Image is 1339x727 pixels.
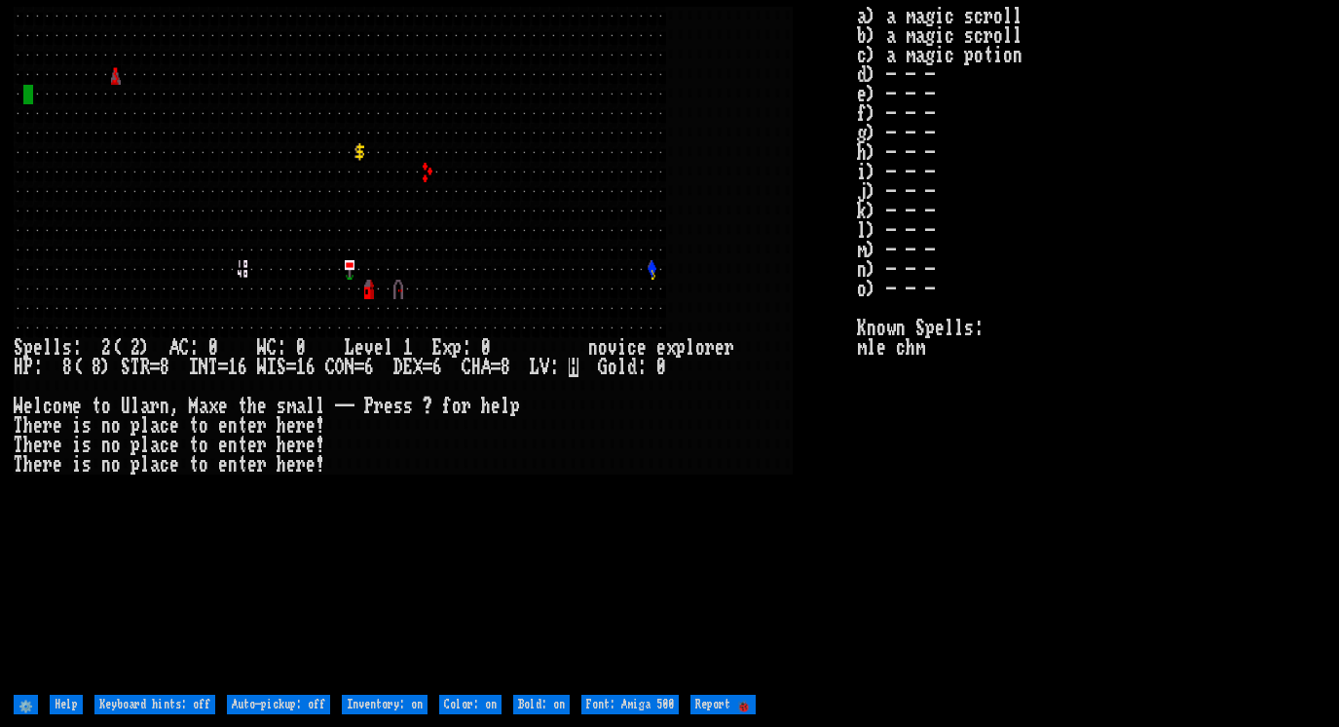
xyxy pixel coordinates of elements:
[569,358,578,377] mark: H
[121,358,130,377] div: S
[432,338,442,358] div: E
[82,455,92,475] div: s
[423,358,432,377] div: =
[539,358,549,377] div: V
[481,338,491,358] div: 0
[277,338,286,358] div: :
[33,338,43,358] div: e
[306,397,316,416] div: l
[33,436,43,455] div: e
[62,358,72,377] div: 8
[72,436,82,455] div: i
[549,358,559,377] div: :
[53,397,62,416] div: o
[23,436,33,455] div: h
[247,416,257,436] div: e
[656,338,666,358] div: e
[82,436,92,455] div: s
[130,358,140,377] div: T
[160,416,169,436] div: c
[247,455,257,475] div: e
[199,455,208,475] div: o
[150,436,160,455] div: a
[286,455,296,475] div: e
[94,695,215,714] input: Keyboard hints: off
[189,397,199,416] div: M
[286,358,296,377] div: =
[690,695,756,714] input: Report 🐞
[676,338,686,358] div: p
[393,397,403,416] div: s
[257,455,267,475] div: r
[598,358,608,377] div: G
[218,397,228,416] div: e
[111,436,121,455] div: o
[513,695,570,714] input: Bold: on
[306,358,316,377] div: 6
[43,416,53,436] div: r
[72,338,82,358] div: :
[306,416,316,436] div: e
[316,455,325,475] div: !
[130,338,140,358] div: 2
[442,397,452,416] div: f
[218,358,228,377] div: =
[43,397,53,416] div: c
[345,358,354,377] div: N
[637,338,647,358] div: e
[277,358,286,377] div: S
[306,436,316,455] div: e
[608,338,617,358] div: v
[364,338,374,358] div: v
[442,338,452,358] div: x
[257,338,267,358] div: W
[218,416,228,436] div: e
[160,397,169,416] div: n
[257,397,267,416] div: e
[53,338,62,358] div: l
[364,397,374,416] div: P
[101,436,111,455] div: n
[306,455,316,475] div: e
[208,397,218,416] div: x
[342,695,428,714] input: Inventory: on
[345,338,354,358] div: L
[413,358,423,377] div: X
[277,455,286,475] div: h
[857,7,1325,690] stats: a) a magic scroll b) a magic scroll c) a magic potion d) - - - e) - - - f) - - - g) - - - h) - - ...
[92,397,101,416] div: t
[617,358,627,377] div: l
[588,338,598,358] div: n
[617,338,627,358] div: i
[53,436,62,455] div: e
[277,436,286,455] div: h
[296,455,306,475] div: r
[101,416,111,436] div: n
[150,455,160,475] div: a
[228,358,238,377] div: 1
[296,358,306,377] div: 1
[228,455,238,475] div: n
[423,397,432,416] div: ?
[286,436,296,455] div: e
[627,338,637,358] div: c
[462,358,471,377] div: C
[695,338,705,358] div: o
[189,455,199,475] div: t
[218,436,228,455] div: e
[14,358,23,377] div: H
[530,358,539,377] div: L
[101,397,111,416] div: o
[169,397,179,416] div: ,
[581,695,679,714] input: Font: Amiga 500
[267,338,277,358] div: C
[277,397,286,416] div: s
[316,416,325,436] div: !
[491,397,501,416] div: e
[715,338,725,358] div: e
[82,416,92,436] div: s
[14,338,23,358] div: S
[130,416,140,436] div: p
[296,397,306,416] div: a
[666,338,676,358] div: x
